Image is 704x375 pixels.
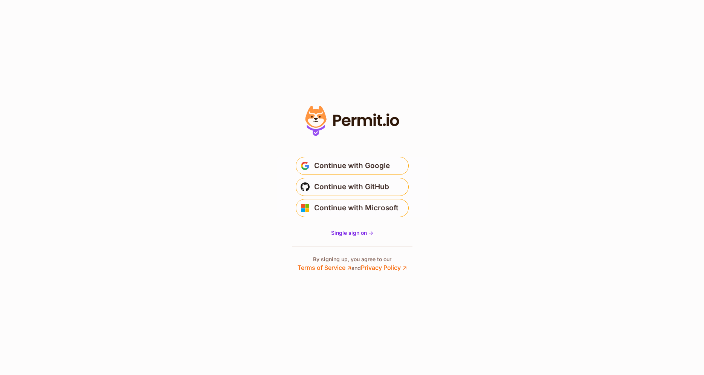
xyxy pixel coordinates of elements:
button: Continue with GitHub [296,178,409,196]
button: Continue with Microsoft [296,199,409,217]
span: Single sign on -> [331,230,373,236]
p: By signing up, you agree to our and [298,256,407,272]
a: Privacy Policy ↗ [361,264,407,271]
span: Continue with Google [314,160,390,172]
span: Continue with Microsoft [314,202,399,214]
a: Single sign on -> [331,229,373,237]
button: Continue with Google [296,157,409,175]
span: Continue with GitHub [314,181,389,193]
a: Terms of Service ↗ [298,264,351,271]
